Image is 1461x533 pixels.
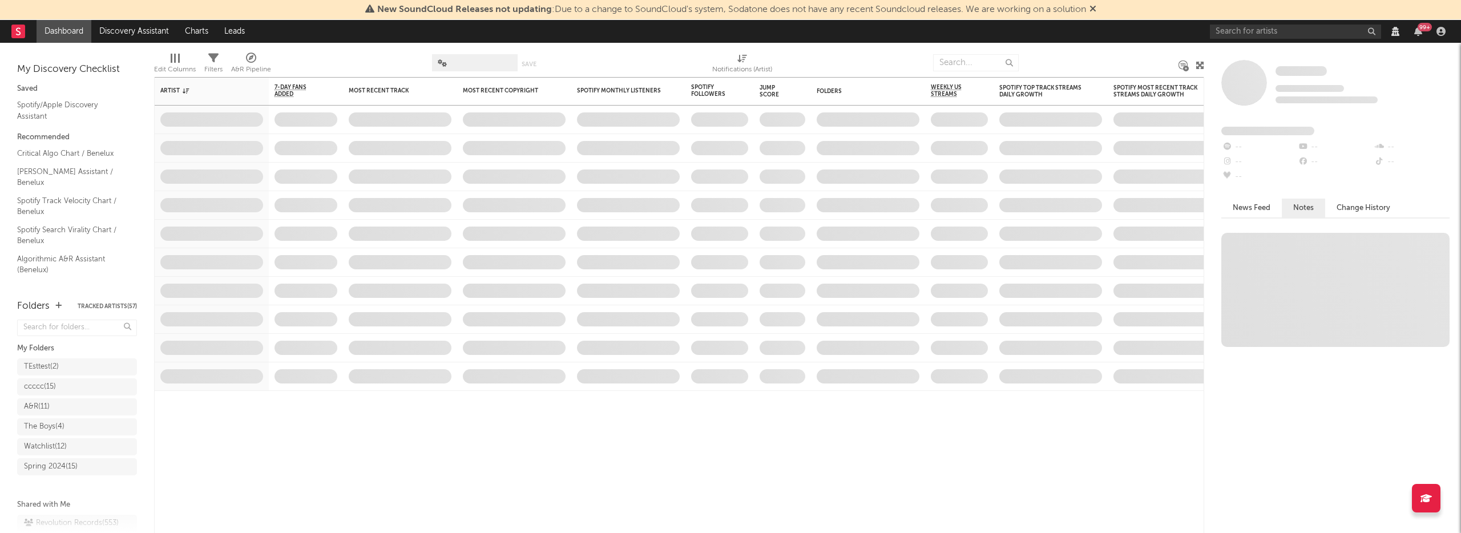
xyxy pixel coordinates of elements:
div: Recommended [17,131,137,144]
span: Tracking Since: [DATE] [1276,85,1344,92]
button: Change History [1325,199,1402,217]
div: Folders [17,300,50,313]
button: News Feed [1221,199,1282,217]
div: -- [1221,140,1297,155]
div: Jump Score [760,84,788,98]
a: Spotify Track Velocity Chart / Benelux [17,195,126,218]
div: Most Recent Copyright [463,87,548,94]
div: A&R Pipeline [231,49,271,82]
span: Some Artist [1276,66,1327,76]
span: New SoundCloud Releases not updating [377,5,552,14]
a: Some Artist [1276,66,1327,77]
div: The Boys ( 4 ) [24,420,64,434]
div: TEsttest ( 2 ) [24,360,59,374]
a: Watchlist(12) [17,438,137,455]
div: Edit Columns [154,63,196,76]
div: My Folders [17,342,137,356]
div: -- [1221,169,1297,184]
div: Saved [17,82,137,96]
div: Spotify Monthly Listeners [577,87,663,94]
a: Critical Algo Chart / Benelux [17,147,126,160]
input: Search for folders... [17,320,137,336]
div: Edit Columns [154,49,196,82]
div: Notifications (Artist) [712,49,772,82]
div: Filters [204,49,223,82]
div: Folders [817,88,902,95]
button: Tracked Artists(57) [78,304,137,309]
a: The Boys(4) [17,418,137,435]
div: Artist [160,87,246,94]
button: 99+ [1414,27,1422,36]
div: -- [1297,140,1373,155]
a: Charts [177,20,216,43]
span: : Due to a change to SoundCloud's system, Sodatone does not have any recent Soundcloud releases. ... [377,5,1086,14]
div: Revolution Records ( 553 ) [24,516,119,530]
input: Search for artists [1210,25,1381,39]
div: Spotify Most Recent Track Streams Daily Growth [1113,84,1199,98]
div: Spotify Top Track Streams Daily Growth [999,84,1085,98]
a: Algorithmic A&R Assistant (Benelux) [17,253,126,276]
a: ccccc(15) [17,378,137,395]
div: Most Recent Track [349,87,434,94]
div: -- [1297,155,1373,169]
a: Leads [216,20,253,43]
button: Save [522,61,536,67]
span: Dismiss [1089,5,1096,14]
div: A&R Pipeline [231,63,271,76]
div: Filters [204,63,223,76]
div: Watchlist ( 12 ) [24,440,67,454]
span: 0 fans last week [1276,96,1378,103]
div: -- [1374,140,1450,155]
input: Search... [933,54,1019,71]
div: ccccc ( 15 ) [24,380,56,394]
div: Spotify Followers [691,84,731,98]
div: 99 + [1418,23,1432,31]
a: Discovery Assistant [91,20,177,43]
a: Spotify/Apple Discovery Assistant [17,99,126,122]
span: Weekly US Streams [931,84,971,98]
a: A&R(11) [17,398,137,415]
a: Spotify Search Virality Chart / Benelux [17,224,126,247]
span: Fans Added by Platform [1221,127,1314,135]
div: Notifications (Artist) [712,63,772,76]
div: A&R ( 11 ) [24,400,50,414]
button: Notes [1282,199,1325,217]
div: Spring 2024 ( 15 ) [24,460,78,474]
a: Dashboard [37,20,91,43]
div: -- [1374,155,1450,169]
a: Spring 2024(15) [17,458,137,475]
span: 7-Day Fans Added [275,84,320,98]
div: -- [1221,155,1297,169]
div: My Discovery Checklist [17,63,137,76]
a: TEsttest(2) [17,358,137,375]
div: Shared with Me [17,498,137,512]
a: [PERSON_NAME] Assistant / Benelux [17,165,126,189]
